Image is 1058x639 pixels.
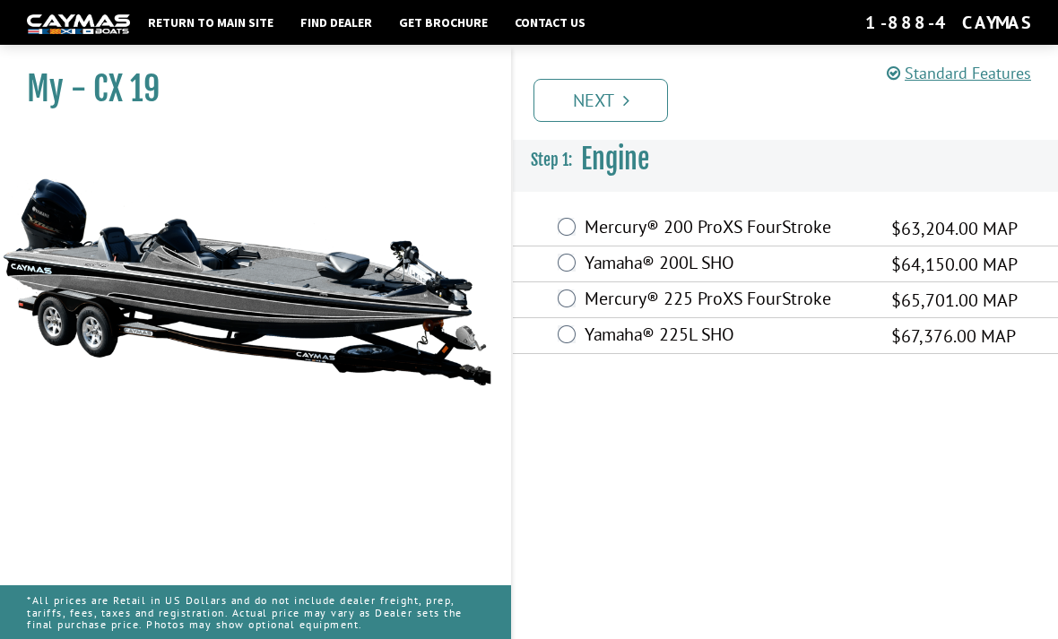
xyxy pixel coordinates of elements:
[887,63,1031,83] a: Standard Features
[585,216,869,242] label: Mercury® 200 ProXS FourStroke
[585,252,869,278] label: Yamaha® 200L SHO
[506,11,594,34] a: Contact Us
[891,251,1018,278] span: $64,150.00 MAP
[585,288,869,314] label: Mercury® 225 ProXS FourStroke
[891,287,1018,314] span: $65,701.00 MAP
[27,69,466,109] h1: My - CX 19
[585,324,869,350] label: Yamaha® 225L SHO
[291,11,381,34] a: Find Dealer
[513,126,1058,193] h3: Engine
[27,14,130,33] img: white-logo-c9c8dbefe5ff5ceceb0f0178aa75bf4bb51f6bca0971e226c86eb53dfe498488.png
[865,11,1031,34] div: 1-888-4CAYMAS
[390,11,497,34] a: Get Brochure
[529,76,1058,122] ul: Pagination
[533,79,668,122] a: Next
[891,323,1016,350] span: $67,376.00 MAP
[139,11,282,34] a: Return to main site
[891,215,1018,242] span: $63,204.00 MAP
[27,585,484,639] p: *All prices are Retail in US Dollars and do not include dealer freight, prep, tariffs, fees, taxe...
